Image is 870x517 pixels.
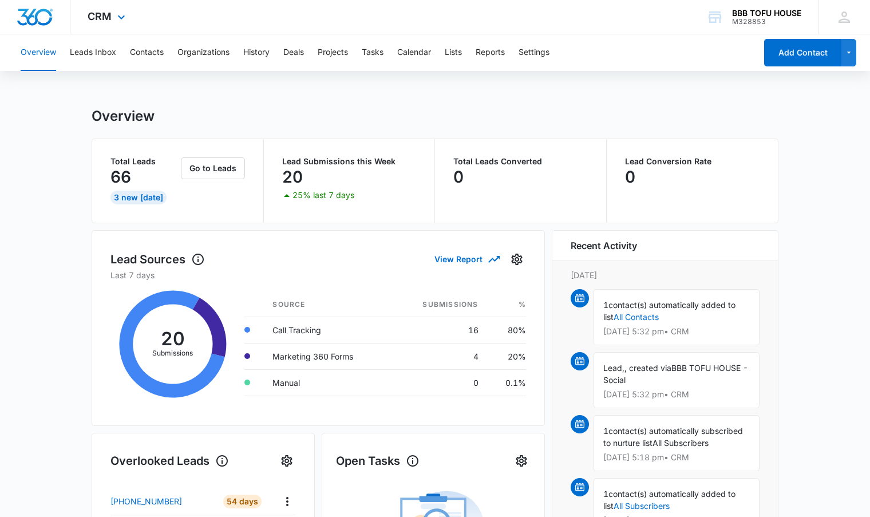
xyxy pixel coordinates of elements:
[181,157,245,179] button: Go to Leads
[263,343,391,369] td: Marketing 360 Forms
[92,108,155,125] h1: Overview
[391,293,487,317] th: Submissions
[263,369,391,396] td: Manual
[391,317,487,343] td: 16
[603,489,735,511] span: contact(s) automatically added to list
[614,501,670,511] a: All Subscribers
[732,18,801,26] div: account id
[181,163,245,173] a: Go to Leads
[571,239,637,252] h6: Recent Activity
[263,293,391,317] th: Source
[603,363,624,373] span: Lead,
[488,369,526,396] td: 0.1%
[130,34,164,71] button: Contacts
[318,34,348,71] button: Projects
[624,363,671,373] span: , created via
[21,34,56,71] button: Overview
[110,269,526,281] p: Last 7 days
[336,452,420,469] h1: Open Tasks
[603,363,748,385] span: BBB TOFU HOUSE - Social
[110,157,179,165] p: Total Leads
[223,495,262,508] div: 54 Days
[488,343,526,369] td: 20%
[110,495,215,507] a: [PHONE_NUMBER]
[283,34,304,71] button: Deals
[614,312,659,322] a: All Contacts
[603,426,743,448] span: contact(s) automatically subscribed to nurture list
[263,317,391,343] td: Call Tracking
[282,157,417,165] p: Lead Submissions this Week
[625,168,635,186] p: 0
[177,34,230,71] button: Organizations
[603,300,608,310] span: 1
[88,10,112,22] span: CRM
[243,34,270,71] button: History
[391,369,487,396] td: 0
[70,34,116,71] button: Leads Inbox
[603,390,750,398] p: [DATE] 5:32 pm • CRM
[476,34,505,71] button: Reports
[110,251,205,268] h1: Lead Sources
[110,495,182,507] p: [PHONE_NUMBER]
[445,34,462,71] button: Lists
[652,438,709,448] span: All Subscribers
[571,269,760,281] p: [DATE]
[282,168,303,186] p: 20
[603,426,608,436] span: 1
[397,34,431,71] button: Calendar
[362,34,383,71] button: Tasks
[391,343,487,369] td: 4
[453,157,588,165] p: Total Leads Converted
[603,453,750,461] p: [DATE] 5:18 pm • CRM
[278,492,296,510] button: Actions
[512,452,531,470] button: Settings
[278,452,296,470] button: Settings
[764,39,841,66] button: Add Contact
[603,327,750,336] p: [DATE] 5:32 pm • CRM
[292,191,354,199] p: 25% last 7 days
[625,157,760,165] p: Lead Conversion Rate
[488,317,526,343] td: 80%
[508,250,526,269] button: Settings
[434,249,499,269] button: View Report
[732,9,801,18] div: account name
[110,191,167,204] div: 3 New [DATE]
[519,34,549,71] button: Settings
[488,293,526,317] th: %
[110,168,131,186] p: 66
[603,300,735,322] span: contact(s) automatically added to list
[603,489,608,499] span: 1
[110,452,229,469] h1: Overlooked Leads
[453,168,464,186] p: 0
